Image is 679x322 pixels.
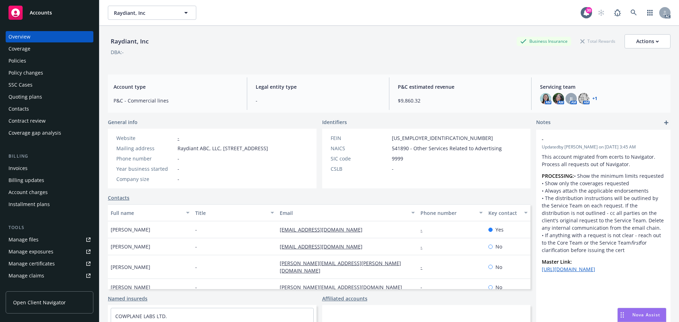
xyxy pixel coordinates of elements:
[111,209,182,217] div: Full name
[8,187,48,198] div: Account charges
[536,130,671,279] div: -Updatedby [PERSON_NAME] on [DATE] 3:45 AMThis account migrated from ecerts to Navigator. Process...
[116,165,175,172] div: Year business started
[195,243,197,250] span: -
[30,10,52,16] span: Accounts
[178,135,179,141] a: -
[662,118,671,127] a: add
[578,93,590,104] img: photo
[486,204,530,221] button: Key contact
[618,308,627,322] div: Drag to move
[116,175,175,183] div: Company size
[577,37,619,46] div: Total Rewards
[420,243,428,250] a: -
[542,144,665,150] span: Updated by [PERSON_NAME] on [DATE] 3:45 AM
[540,93,551,104] img: photo
[6,282,93,293] a: Manage BORs
[8,258,55,269] div: Manage certificates
[495,283,502,291] span: No
[542,258,572,265] strong: Master Link:
[632,312,660,318] span: Nova Assist
[542,153,665,168] p: This account migrated from ecerts to Navigator. Process all requests out of Navigator.
[610,6,625,20] a: Report a Bug
[6,153,93,160] div: Billing
[6,55,93,66] a: Policies
[280,260,401,274] a: [PERSON_NAME][EMAIL_ADDRESS][PERSON_NAME][DOMAIN_NAME]
[8,115,46,127] div: Contract review
[280,243,368,250] a: [EMAIL_ADDRESS][DOMAIN_NAME]
[280,209,407,217] div: Email
[420,209,475,217] div: Phone number
[6,127,93,139] a: Coverage gap analysis
[277,204,418,221] button: Email
[536,118,551,127] span: Notes
[6,163,93,174] a: Invoices
[392,165,394,172] span: -
[398,83,523,90] span: P&C estimated revenue
[570,95,573,103] span: JJ
[256,97,381,104] span: -
[114,97,238,104] span: P&C - Commercial lines
[331,145,389,152] div: NAICS
[420,264,428,270] a: -
[495,226,504,233] span: Yes
[116,134,175,142] div: Website
[6,187,93,198] a: Account charges
[178,145,268,152] span: Raydiant ABC, LLC, [STREET_ADDRESS]
[392,134,493,142] span: [US_EMPLOYER_IDENTIFICATION_NUMBER]
[280,284,408,291] a: [PERSON_NAME][EMAIL_ADDRESS][DOMAIN_NAME]
[195,283,197,291] span: -
[195,263,197,271] span: -
[322,295,367,302] a: Affiliated accounts
[8,67,43,78] div: Policy changes
[392,155,403,162] span: 9999
[195,209,266,217] div: Title
[256,83,381,90] span: Legal entity type
[6,246,93,257] a: Manage exposures
[331,134,389,142] div: FEIN
[6,234,93,245] a: Manage files
[495,263,502,271] span: No
[418,204,485,221] button: Phone number
[8,246,53,257] div: Manage exposures
[6,224,93,231] div: Tools
[114,9,175,17] span: Raydiant, Inc
[392,145,502,152] span: 541890 - Other Services Related to Advertising
[322,118,347,126] span: Identifiers
[6,199,93,210] a: Installment plans
[8,103,29,115] div: Contacts
[420,226,428,233] a: -
[542,172,665,254] p: • Show the minimum limits requested • Show only the coverages requested • Always attach the appli...
[625,34,671,48] button: Actions
[488,209,520,217] div: Key contact
[631,239,640,246] em: first
[195,226,197,233] span: -
[111,226,150,233] span: [PERSON_NAME]
[111,283,150,291] span: [PERSON_NAME]
[178,175,179,183] span: -
[6,31,93,42] a: Overview
[8,91,42,103] div: Quoting plans
[8,43,30,54] div: Coverage
[542,172,574,179] strong: PROCESSING:
[8,31,30,42] div: Overview
[178,165,179,172] span: -
[542,266,595,273] a: [URL][DOMAIN_NAME]
[540,83,665,90] span: Servicing team
[8,55,26,66] div: Policies
[108,295,147,302] a: Named insureds
[8,175,44,186] div: Billing updates
[553,93,564,104] img: photo
[6,3,93,23] a: Accounts
[192,204,277,221] button: Title
[108,37,151,46] div: Raydiant, Inc
[586,7,592,13] div: 30
[8,79,33,90] div: SSC Cases
[643,6,657,20] a: Switch app
[6,270,93,281] a: Manage claims
[331,155,389,162] div: SIC code
[8,127,61,139] div: Coverage gap analysis
[111,263,150,271] span: [PERSON_NAME]
[636,35,659,48] div: Actions
[108,118,138,126] span: General info
[116,155,175,162] div: Phone number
